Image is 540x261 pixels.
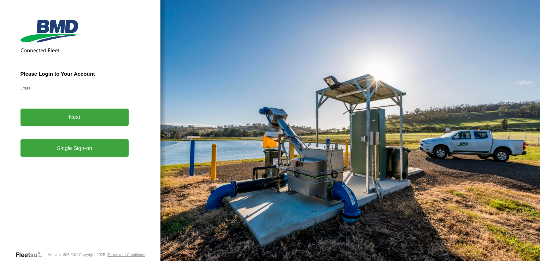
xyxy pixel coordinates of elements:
div: © Copyright 2025 - [75,253,145,257]
h2: Connected Fleet [20,47,129,54]
label: Email [20,85,129,91]
h3: Please Login to Your Account [20,71,129,77]
a: Visit our Website [15,251,48,258]
div: Version: 306.00 [48,253,75,257]
img: BMD [20,20,78,42]
a: Single Sign-on [20,139,129,157]
a: Terms and Conditions [107,253,145,257]
button: Next [20,109,129,126]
